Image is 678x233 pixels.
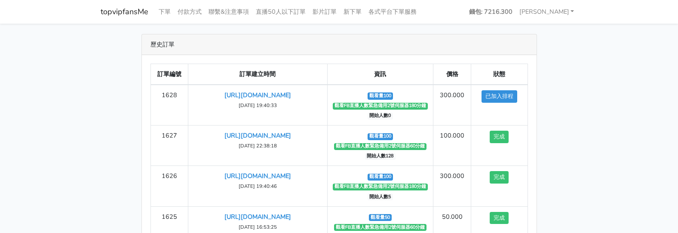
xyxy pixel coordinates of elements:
[239,183,277,190] small: [DATE] 19:40:46
[340,3,365,20] a: 新下單
[433,126,471,166] td: 100.000
[469,7,512,16] strong: 錢包: 7216.300
[155,3,174,20] a: 下單
[334,143,427,150] span: 觀看FB直播人數緊急備用2號伺服器60分鐘
[224,172,291,180] a: [URL][DOMAIN_NAME]
[369,214,392,221] span: 觀看量50
[365,153,396,160] span: 開始人數128
[368,174,393,181] span: 觀看量100
[252,3,309,20] a: 直播50人以下訂單
[433,166,471,206] td: 300.000
[466,3,516,20] a: 錢包: 7216.300
[174,3,205,20] a: 付款方式
[365,3,420,20] a: 各式平台下單服務
[188,64,327,85] th: 訂單建立時間
[482,90,517,103] button: 已加入排程
[239,102,277,109] small: [DATE] 19:40:33
[150,85,188,126] td: 1628
[101,3,148,20] a: topvipfansMe
[471,64,528,85] th: 狀態
[433,64,471,85] th: 價格
[516,3,578,20] a: [PERSON_NAME]
[239,224,277,230] small: [DATE] 16:53:25
[142,34,537,55] div: 歷史訂單
[490,131,509,143] button: 完成
[150,126,188,166] td: 1627
[224,131,291,140] a: [URL][DOMAIN_NAME]
[309,3,340,20] a: 影片訂單
[490,212,509,224] button: 完成
[224,212,291,221] a: [URL][DOMAIN_NAME]
[368,193,393,200] span: 開始人數5
[368,133,393,140] span: 觀看量100
[333,184,428,190] span: 觀看FB直播人數緊急備用2號伺服器180分鐘
[490,171,509,184] button: 完成
[368,92,393,99] span: 觀看量100
[334,224,427,231] span: 觀看FB直播人數緊急備用2號伺服器60分鐘
[433,85,471,126] td: 300.000
[150,166,188,206] td: 1626
[327,64,433,85] th: 資訊
[224,91,291,99] a: [URL][DOMAIN_NAME]
[150,64,188,85] th: 訂單編號
[239,142,277,149] small: [DATE] 22:38:18
[205,3,252,20] a: 聯繫&注意事項
[333,103,428,110] span: 觀看FB直播人數緊急備用2號伺服器180分鐘
[368,113,393,120] span: 開始人數0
